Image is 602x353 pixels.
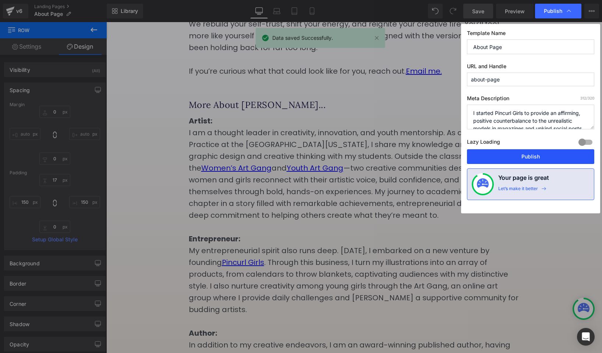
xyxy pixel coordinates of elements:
textarea: I started Pincurl Girls to provide an affirming, positive counterbalance to the unrealistic model... [467,105,594,129]
div: Open Intercom Messenger [577,328,595,346]
strong: Entrepreneur: [82,212,134,222]
span: /320 [580,96,594,100]
label: Meta Description [467,95,594,105]
strong: Author: [82,306,111,316]
a: Youth Art Gang [180,141,237,151]
div: Let’s make it better [498,186,538,195]
button: Publish [467,149,594,164]
label: Lazy Loading [467,137,500,149]
a: Email me. [300,44,336,54]
label: URL and Handle [467,63,594,73]
p: If you’re curious what that could look like for you, reach out. [82,43,414,55]
label: Template Name [467,30,594,39]
a: Skip the Bad Songs, The Art of Rocking a Happy Mindset." [82,329,371,352]
h4: Your page is great [498,173,549,186]
font: More About [PERSON_NAME]... [82,77,220,88]
span: 312 [580,96,586,100]
a: Pincurl Girls [116,235,158,245]
a: Women’s Art Gang [95,141,165,151]
p: My entrepreneurial spirit also runs deep. [DATE], I embarked on a new venture by founding . Throu... [82,223,414,293]
strong: Artist: [82,94,106,104]
img: onboarding-status.svg [477,178,489,190]
span: Publish [544,8,562,14]
p: I am a thought leader in creativity, innovation, and youth mentorship. As a Professor of Practice... [82,93,414,199]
